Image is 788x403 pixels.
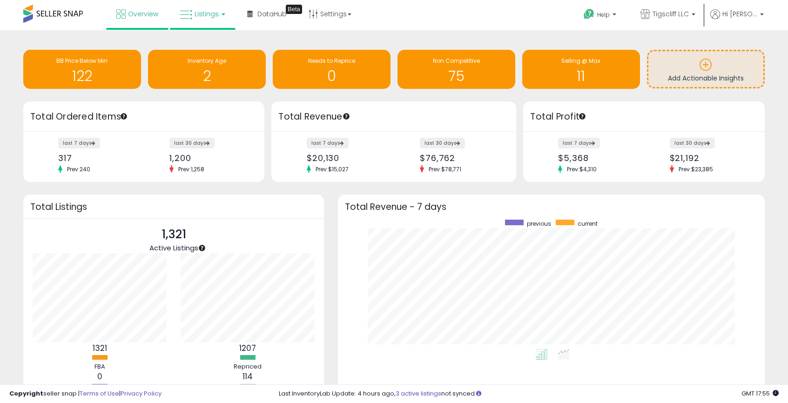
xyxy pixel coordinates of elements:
span: DataHub [257,9,287,19]
a: Needs to Reprice 0 [273,50,391,89]
span: current [578,220,598,228]
div: 317 [58,153,137,163]
p: 1,321 [149,226,198,243]
h3: Total Revenue - 7 days [345,203,758,210]
div: Tooltip anchor [342,112,350,121]
div: Repriced [220,363,276,371]
b: 114 [242,371,253,382]
label: last 30 days [420,138,465,148]
span: Needs to Reprice [308,57,355,65]
label: last 30 days [169,138,215,148]
span: Tigscliff LLC [653,9,689,19]
h1: 11 [527,68,635,84]
div: 1,200 [169,153,248,163]
h1: 75 [402,68,511,84]
span: Prev: $23,385 [674,165,718,173]
a: Non Competitive 75 [397,50,515,89]
a: Selling @ Max 11 [522,50,640,89]
a: Privacy Policy [121,389,162,398]
b: 0 [97,371,102,382]
div: Last InventoryLab Update: 4 hours ago, not synced. [279,390,779,398]
div: Tooltip anchor [578,112,586,121]
div: Tooltip anchor [120,112,128,121]
div: seller snap | | [9,390,162,398]
h3: Total Revenue [278,110,509,123]
span: Listings [195,9,219,19]
a: 3 active listings [396,389,441,398]
a: BB Price Below Min 122 [23,50,141,89]
div: $21,192 [670,153,748,163]
span: Active Listings [149,243,198,253]
span: Inventory Age [188,57,226,65]
div: Tooltip anchor [198,244,206,252]
span: previous [527,220,551,228]
span: Overview [128,9,158,19]
div: $5,368 [558,153,637,163]
span: 2025-08-14 17:55 GMT [741,389,779,398]
h1: 0 [277,68,386,84]
i: Get Help [583,8,595,20]
div: FBA [72,363,128,371]
h3: Total Profit [530,110,757,123]
div: $76,762 [420,153,500,163]
span: Add Actionable Insights [668,74,744,83]
label: last 7 days [307,138,349,148]
a: Terms of Use [80,389,119,398]
a: Hi [PERSON_NAME] [710,9,764,30]
span: Prev: $4,310 [562,165,601,173]
span: Prev: $78,771 [424,165,466,173]
h3: Total Ordered Items [30,110,257,123]
a: Help [576,1,626,30]
label: last 30 days [670,138,715,148]
label: last 7 days [558,138,600,148]
a: Inventory Age 2 [148,50,266,89]
span: Prev: 1,258 [174,165,209,173]
span: Hi [PERSON_NAME] [722,9,757,19]
span: Non Competitive [433,57,480,65]
span: BB Price Below Min [56,57,108,65]
h1: 2 [153,68,261,84]
i: Click here to read more about un-synced listings. [476,390,481,396]
h1: 122 [28,68,136,84]
h3: Total Listings [30,203,317,210]
strong: Copyright [9,389,43,398]
div: Tooltip anchor [286,5,302,14]
b: 1207 [239,343,256,354]
span: Selling @ Max [561,57,600,65]
span: Help [597,11,610,19]
span: Prev: 240 [62,165,95,173]
b: 1321 [93,343,107,354]
span: Prev: $15,027 [311,165,353,173]
label: last 7 days [58,138,100,148]
a: Add Actionable Insights [648,51,763,87]
div: $20,130 [307,153,387,163]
